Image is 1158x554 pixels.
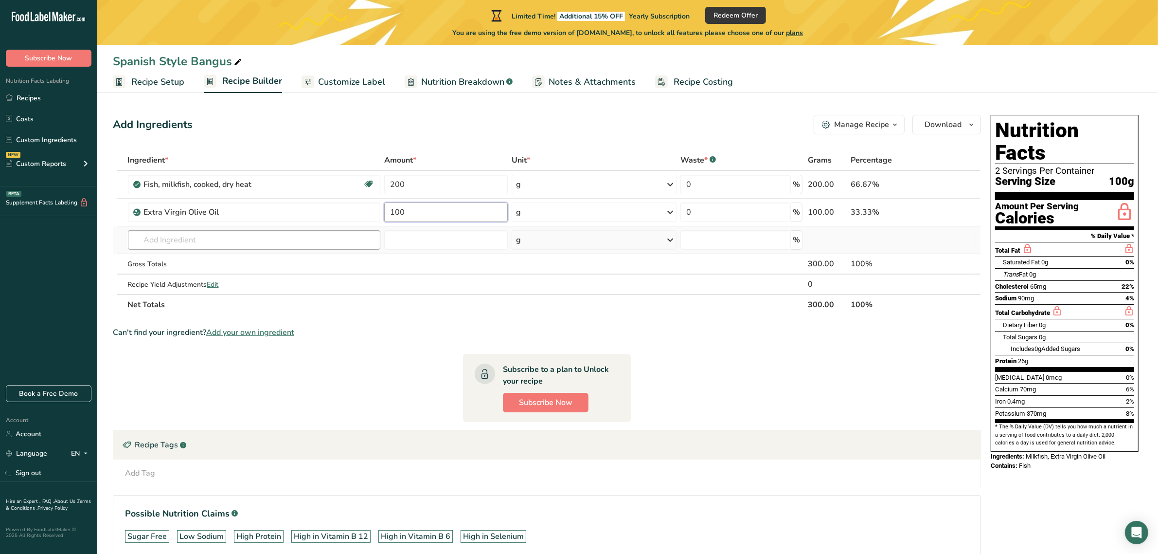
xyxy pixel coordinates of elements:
a: Recipe Setup [113,71,184,93]
span: Potassium [995,410,1025,417]
span: Dietary Fiber [1003,321,1037,329]
div: Open Intercom Messenger [1125,521,1148,544]
span: Ingredient [128,154,169,166]
a: Hire an Expert . [6,498,40,505]
span: Yearly Subscription [629,12,690,21]
th: 100% [849,294,934,314]
div: Recipe Tags [113,430,980,460]
span: Cholesterol [995,283,1029,290]
span: Add your own ingredient [206,327,294,338]
span: Unit [512,154,530,166]
span: 0% [1126,374,1134,381]
div: Sugar Free [127,531,167,542]
button: Redeem Offer [705,7,766,24]
button: Subscribe Now [6,50,91,67]
a: FAQ . [42,498,54,505]
div: Subscribe to a plan to Unlock your recipe [503,364,611,387]
span: Recipe Setup [131,75,184,89]
span: 0g [1041,259,1048,266]
a: Nutrition Breakdown [405,71,513,93]
div: High Protein [236,531,281,542]
span: Amount [384,154,416,166]
span: 65mg [1030,283,1046,290]
a: Customize Label [302,71,385,93]
span: 0g [1029,271,1036,278]
div: EN [71,448,91,460]
span: 0% [1125,259,1134,266]
button: Download [912,115,981,134]
div: Low Sodium [179,531,224,542]
span: 0g [1039,321,1046,329]
span: Contains: [991,462,1017,469]
span: Edit [207,280,219,289]
div: 66.67% [851,179,932,190]
div: 2 Servings Per Container [995,166,1134,176]
th: 300.00 [806,294,849,314]
span: Notes & Attachments [549,75,636,89]
div: Manage Recipe [834,119,889,130]
span: 0% [1125,321,1134,329]
div: High in Vitamin B 6 [381,531,450,542]
span: 6% [1126,386,1134,393]
a: Recipe Costing [655,71,733,93]
div: g [516,179,521,190]
span: Grams [808,154,832,166]
span: Subscribe Now [519,397,572,408]
span: 22% [1122,283,1134,290]
div: 33.33% [851,206,932,218]
a: About Us . [54,498,77,505]
div: Add Ingredients [113,117,193,133]
span: Recipe Builder [222,74,282,88]
h1: Nutrition Facts [995,119,1134,164]
i: Trans [1003,271,1019,278]
span: Ingredients: [991,453,1024,460]
span: [MEDICAL_DATA] [995,374,1044,381]
span: Saturated Fat [1003,259,1040,266]
span: 8% [1126,410,1134,417]
div: Extra Virgin Olive Oil [144,206,266,218]
span: Subscribe Now [25,53,72,63]
th: Net Totals [126,294,806,314]
span: Iron [995,398,1006,405]
a: Notes & Attachments [532,71,636,93]
a: Privacy Policy [37,505,68,512]
span: Sodium [995,295,1016,302]
div: Can't find your ingredient? [113,327,981,338]
button: Manage Recipe [814,115,905,134]
span: 0g [1039,333,1046,341]
div: Recipe Yield Adjustments [128,279,381,290]
a: Book a Free Demo [6,385,91,402]
span: plans [786,28,803,37]
div: g [516,234,521,246]
span: 0g [1034,345,1041,352]
a: Recipe Builder [204,70,282,93]
span: 0mcg [1046,374,1062,381]
span: Additional 15% OFF [557,12,625,21]
div: 100% [851,258,932,270]
div: Limited Time! [489,10,690,21]
h1: Possible Nutrition Claims [125,507,969,520]
span: Redeem Offer [713,10,758,20]
span: Percentage [851,154,892,166]
span: 370mg [1027,410,1046,417]
span: Total Carbohydrate [995,309,1050,316]
div: Spanish Style Bangus [113,53,244,70]
span: Fish [1019,462,1031,469]
div: 0 [808,278,847,290]
section: % Daily Value * [995,230,1134,242]
span: Total Sugars [1003,333,1037,341]
div: Fish, milkfish, cooked, dry heat [144,179,266,190]
div: g [516,206,521,218]
span: Nutrition Breakdown [421,75,504,89]
div: 100.00 [808,206,847,218]
span: Milkfish, Extra Virgin Olive Oil [1026,453,1105,460]
button: Subscribe Now [503,393,588,412]
span: 70mg [1020,386,1036,393]
span: 90mg [1018,295,1034,302]
section: * The % Daily Value (DV) tells you how much a nutrient in a serving of food contributes to a dail... [995,423,1134,447]
div: 300.00 [808,258,847,270]
span: Includes Added Sugars [1011,345,1080,352]
span: Recipe Costing [674,75,733,89]
div: High in Vitamin B 12 [294,531,368,542]
span: 100g [1109,176,1134,188]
